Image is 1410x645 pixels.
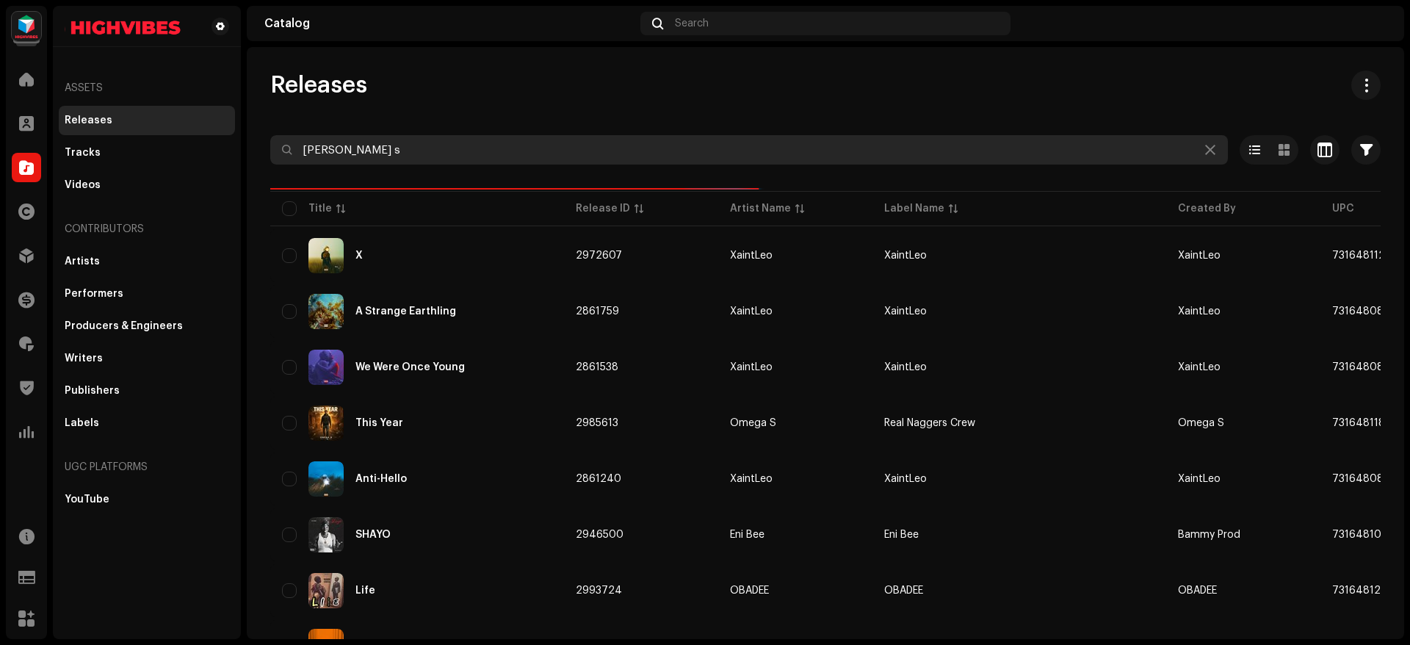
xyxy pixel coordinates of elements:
span: Releases [270,71,367,100]
div: A Strange Earthling [355,306,456,317]
div: Label Name [884,201,944,216]
span: 2861538 [576,362,618,372]
div: Performers [65,288,123,300]
span: XaintLeo [884,474,927,484]
re-m-nav-item: Videos [59,170,235,200]
re-m-nav-item: Performers [59,279,235,309]
span: XaintLeo [730,251,861,261]
re-a-nav-header: Contributors [59,212,235,247]
re-m-nav-item: Publishers [59,376,235,406]
span: 2985613 [576,418,618,428]
span: XaintLeo [884,362,927,372]
img: 1f90f2b1-564e-4f27-b2f6-bdfe67400e50 [308,350,344,385]
span: XaintLeo [1178,251,1221,261]
re-m-nav-item: Writers [59,344,235,373]
span: XaintLeo [884,306,927,317]
img: 824cb6ae-a8da-4152-b968-bd9843892405 [308,238,344,273]
div: XaintLeo [730,474,773,484]
span: OBADEE [730,585,861,596]
span: 2861240 [576,474,621,484]
re-m-nav-item: Releases [59,106,235,135]
img: d4093022-bcd4-44a3-a5aa-2cc358ba159b [65,18,188,35]
span: 2946500 [576,530,623,540]
div: Artist Name [730,201,791,216]
span: XaintLeo [1178,306,1221,317]
re-m-nav-item: YouTube [59,485,235,514]
re-m-nav-item: Tracks [59,138,235,167]
img: a08f9f76-750a-4113-b703-15f9e377866d [308,294,344,329]
span: XaintLeo [1178,474,1221,484]
div: Catalog [264,18,634,29]
div: Videos [65,179,101,191]
div: Life [355,585,375,596]
span: XaintLeo [730,474,861,484]
span: Omega S [730,418,861,428]
div: Eni Bee [730,530,764,540]
div: YouTube [65,494,109,505]
div: Omega S [730,418,776,428]
div: Publishers [65,385,120,397]
img: 94ca2371-0b49-4ecc-bbe7-55fea9fd24fd [1363,12,1386,35]
span: 2861759 [576,306,619,317]
re-m-nav-item: Producers & Engineers [59,311,235,341]
input: Search [270,135,1228,165]
img: feab3aad-9b62-475c-8caf-26f15a9573ee [12,12,41,41]
span: OBADEE [1178,585,1217,596]
span: XaintLeo [730,362,861,372]
span: 7316481188711 [1332,418,1407,428]
div: XaintLeo [730,362,773,372]
img: 4725772d-83c0-4f30-af8c-44eca216c818 [308,461,344,497]
div: Title [308,201,332,216]
div: This Year [355,418,403,428]
div: X [355,251,363,261]
div: SHAYO [355,530,391,540]
div: XaintLeo [730,251,773,261]
re-a-nav-header: UGC Platforms [59,450,235,485]
span: Eni Bee [730,530,861,540]
div: Tracks [65,147,101,159]
re-a-nav-header: Assets [59,71,235,106]
div: Release ID [576,201,630,216]
div: Anti-Hello [355,474,407,484]
span: 2993724 [576,585,622,596]
div: We Were Once Young [355,362,465,372]
span: Search [675,18,709,29]
span: XaintLeo [730,306,861,317]
div: XaintLeo [730,306,773,317]
span: 2972607 [576,251,622,261]
span: Real Naggers Crew [884,418,975,428]
img: 2604df20-1e1e-4052-9f54-ea4ff59a8b8b [308,406,344,441]
span: Omega S [1178,418,1224,428]
div: Releases [65,115,112,126]
span: XaintLeo [1178,362,1221,372]
img: 41dc12e3-f2af-4b0a-b6d1-f58fb34d0c3c [308,573,344,608]
div: Writers [65,353,103,364]
re-m-nav-item: Artists [59,247,235,276]
div: Labels [65,417,99,429]
span: Bammy Prod [1178,530,1240,540]
span: XaintLeo [884,251,927,261]
div: Artists [65,256,100,267]
div: OBADEE [730,585,769,596]
span: OBADEE [884,585,923,596]
span: Eni Bee [884,530,919,540]
div: Producers & Engineers [65,320,183,332]
re-m-nav-item: Labels [59,408,235,438]
img: 70455062-0779-4834-9df1-72efd500ee6c [308,517,344,552]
